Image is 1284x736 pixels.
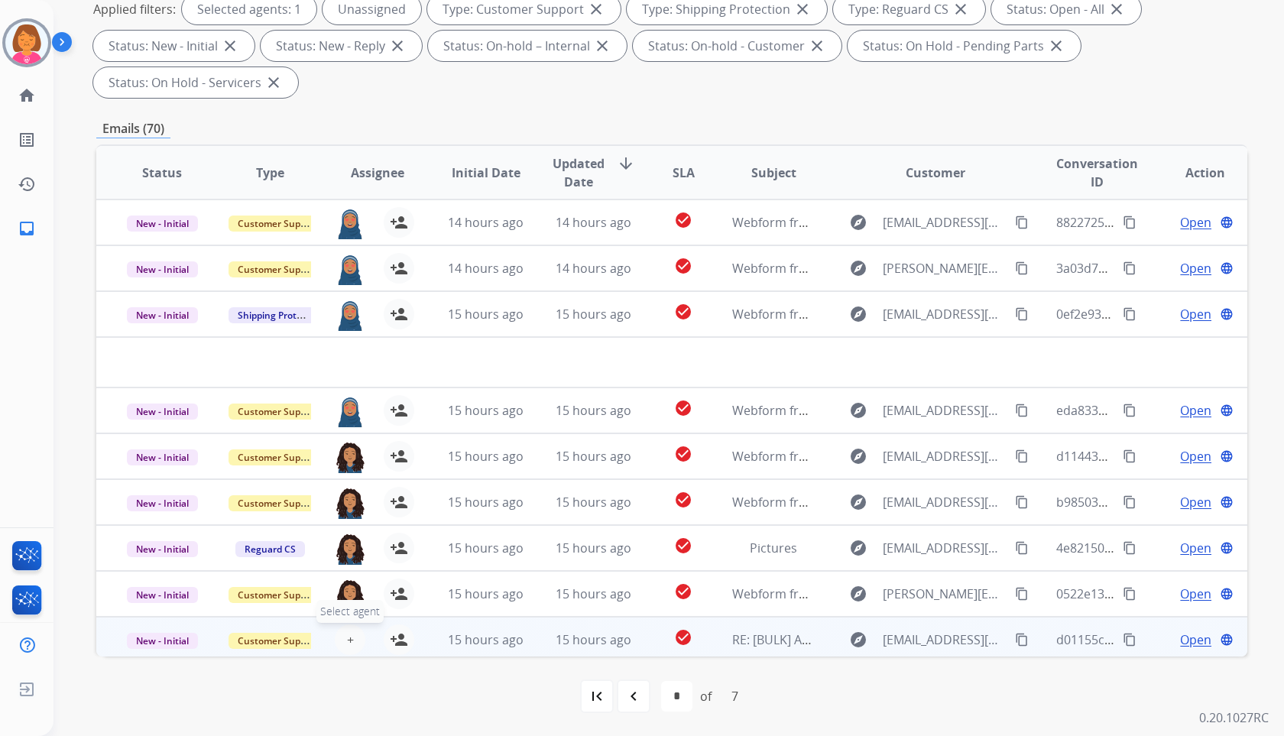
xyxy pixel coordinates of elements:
span: New - Initial [127,216,198,232]
mat-icon: close [1047,37,1065,55]
mat-icon: close [808,37,826,55]
span: [EMAIL_ADDRESS][DOMAIN_NAME] [883,213,1006,232]
mat-icon: close [388,37,407,55]
mat-icon: content_copy [1015,216,1029,229]
span: Webform from [EMAIL_ADDRESS][DOMAIN_NAME] on [DATE] [732,402,1078,419]
mat-icon: history [18,175,36,193]
img: agent-avatar [335,299,365,331]
span: Assignee [351,164,404,182]
span: Customer Support [229,449,328,465]
span: 15 hours ago [448,306,524,323]
span: [PERSON_NAME][EMAIL_ADDRESS][DOMAIN_NAME] [883,585,1006,603]
span: Customer Support [229,587,328,603]
span: Open [1180,539,1211,557]
span: Webform from [PERSON_NAME][EMAIL_ADDRESS][DOMAIN_NAME] on [DATE] [732,585,1173,602]
span: 15 hours ago [448,585,524,602]
mat-icon: content_copy [1123,261,1136,275]
span: 15 hours ago [556,402,631,419]
mat-icon: person_add [390,539,408,557]
mat-icon: person_add [390,585,408,603]
span: 15 hours ago [556,540,631,556]
span: Open [1180,585,1211,603]
mat-icon: explore [849,493,867,511]
mat-icon: check_circle [674,211,692,229]
span: New - Initial [127,495,198,511]
mat-icon: content_copy [1123,495,1136,509]
span: 14 hours ago [448,260,524,277]
span: New - Initial [127,449,198,465]
mat-icon: language [1220,404,1234,417]
span: Webform from [EMAIL_ADDRESS][DOMAIN_NAME] on [DATE] [732,306,1078,323]
div: Status: On Hold - Pending Parts [848,31,1081,61]
span: Open [1180,213,1211,232]
mat-icon: navigate_before [624,687,643,705]
span: Pictures [750,540,797,556]
img: agent-avatar [335,441,365,473]
span: [EMAIL_ADDRESS][DOMAIN_NAME] [883,493,1006,511]
mat-icon: explore [849,539,867,557]
mat-icon: check_circle [674,537,692,555]
span: 15 hours ago [556,448,631,465]
mat-icon: check_circle [674,628,692,647]
span: [EMAIL_ADDRESS][DOMAIN_NAME] [883,631,1006,649]
mat-icon: home [18,86,36,105]
mat-icon: check_circle [674,257,692,275]
div: Status: On-hold - Customer [633,31,841,61]
mat-icon: list_alt [18,131,36,149]
span: Webform from [EMAIL_ADDRESS][DOMAIN_NAME] on [DATE] [732,214,1078,231]
span: [EMAIL_ADDRESS][DOMAIN_NAME] [883,447,1006,465]
mat-icon: close [593,37,611,55]
mat-icon: person_add [390,213,408,232]
mat-icon: content_copy [1123,404,1136,417]
img: agent-avatar [335,253,365,285]
span: Type [256,164,284,182]
span: Open [1180,493,1211,511]
mat-icon: content_copy [1123,587,1136,601]
mat-icon: content_copy [1123,449,1136,463]
span: Select agent [316,600,384,623]
mat-icon: content_copy [1123,216,1136,229]
span: + [347,631,354,649]
mat-icon: content_copy [1015,633,1029,647]
mat-icon: content_copy [1015,587,1029,601]
div: Status: New - Initial [93,31,255,61]
span: Open [1180,447,1211,465]
mat-icon: explore [849,447,867,465]
mat-icon: person_add [390,305,408,323]
mat-icon: person_add [390,259,408,277]
img: agent-avatar [335,487,365,519]
span: New - Initial [127,633,198,649]
mat-icon: explore [849,631,867,649]
span: [PERSON_NAME][EMAIL_ADDRESS][DOMAIN_NAME] [883,259,1006,277]
span: 15 hours ago [556,494,631,511]
span: Reguard CS [235,541,305,557]
mat-icon: first_page [588,687,606,705]
div: Status: New - Reply [261,31,422,61]
mat-icon: explore [849,305,867,323]
mat-icon: content_copy [1015,449,1029,463]
span: Updated Date [553,154,605,191]
mat-icon: check_circle [674,303,692,321]
span: New - Initial [127,541,198,557]
mat-icon: person_add [390,401,408,420]
mat-icon: person_add [390,631,408,649]
span: Open [1180,305,1211,323]
span: [EMAIL_ADDRESS][DOMAIN_NAME] [883,539,1006,557]
span: 14 hours ago [556,260,631,277]
mat-icon: content_copy [1123,633,1136,647]
mat-icon: explore [849,585,867,603]
mat-icon: language [1220,307,1234,321]
span: 15 hours ago [448,494,524,511]
span: 14 hours ago [448,214,524,231]
div: of [700,687,712,705]
span: New - Initial [127,307,198,323]
span: Status [142,164,182,182]
mat-icon: language [1220,495,1234,509]
mat-icon: check_circle [674,582,692,601]
span: 15 hours ago [556,585,631,602]
span: Open [1180,631,1211,649]
span: Customer Support [229,633,328,649]
mat-icon: content_copy [1015,404,1029,417]
mat-icon: explore [849,213,867,232]
span: Open [1180,401,1211,420]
